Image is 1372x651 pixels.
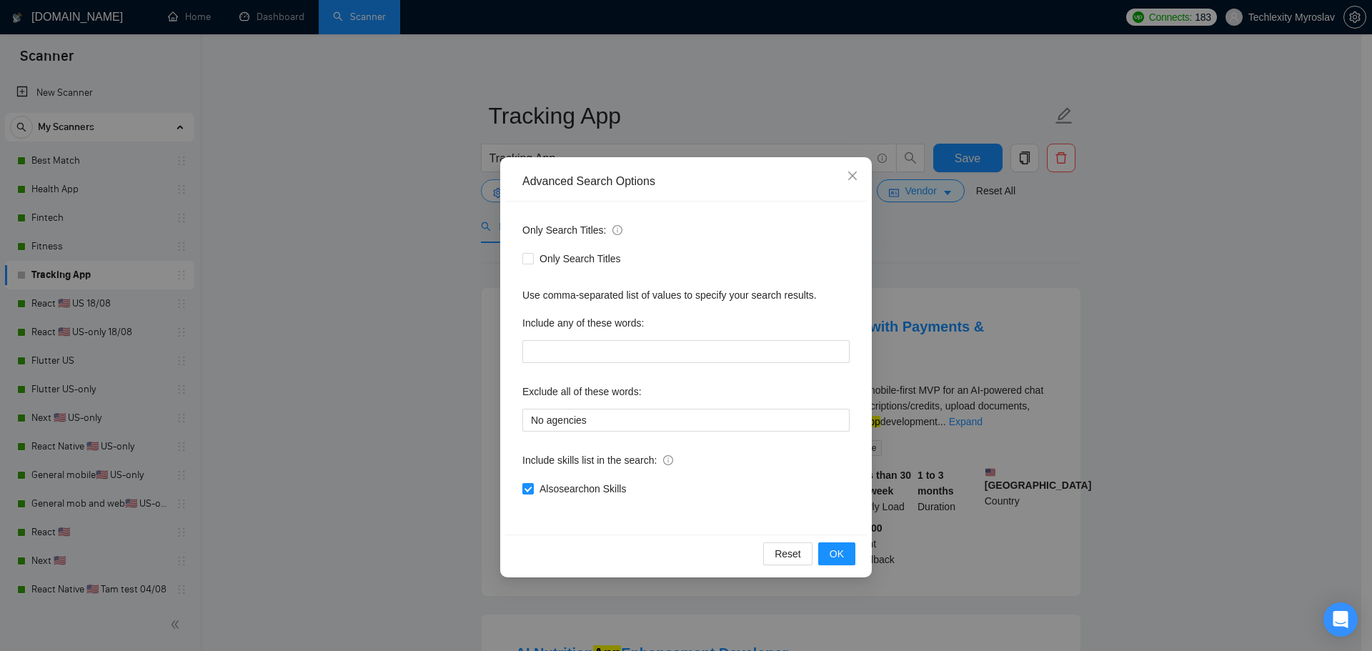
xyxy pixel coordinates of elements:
span: info-circle [612,225,622,235]
span: Also search on Skills [534,481,632,497]
div: Use comma-separated list of values to specify your search results. [522,287,850,303]
label: Exclude all of these words: [522,380,642,403]
span: OK [830,546,844,562]
span: Only Search Titles: [522,222,622,238]
span: Only Search Titles [534,251,627,267]
span: info-circle [663,455,673,465]
label: Include any of these words: [522,312,644,334]
span: close [847,170,858,182]
span: Include skills list in the search: [522,452,673,468]
span: Reset [775,546,801,562]
div: Open Intercom Messenger [1323,602,1358,637]
button: Close [833,157,872,196]
button: OK [818,542,855,565]
button: Reset [763,542,812,565]
div: Advanced Search Options [522,174,850,189]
